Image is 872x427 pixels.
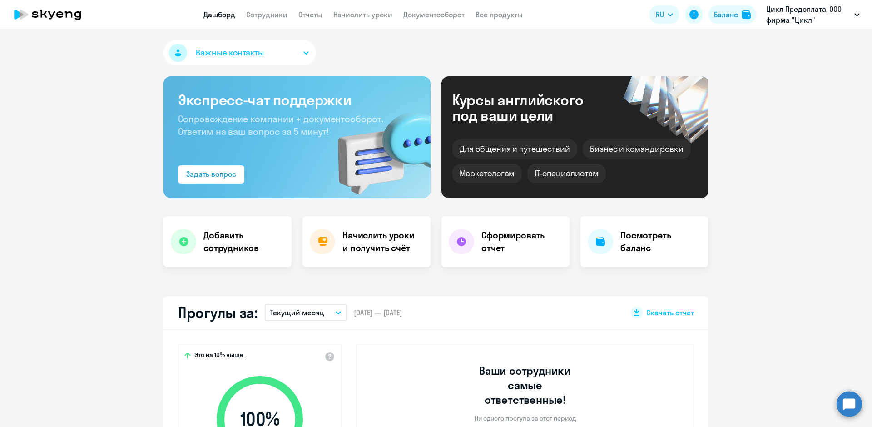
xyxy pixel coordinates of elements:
h4: Посмотреть баланс [620,229,701,254]
span: Скачать отчет [646,308,694,318]
div: Для общения и путешествий [452,139,577,159]
p: Цикл Предоплата, ООО фирма "Цикл" [766,4,851,25]
button: Важные контакты [163,40,316,65]
img: bg-img [325,96,431,198]
a: Отчеты [298,10,322,19]
div: Баланс [714,9,738,20]
div: Задать вопрос [186,169,236,179]
a: Документооборот [403,10,465,19]
h4: Сформировать отчет [481,229,562,254]
button: Балансbalance [708,5,756,24]
div: Бизнес и командировки [583,139,691,159]
span: Это на 10% выше, [194,351,245,362]
button: Цикл Предоплата, ООО фирма "Цикл" [762,4,864,25]
h2: Прогулы за: [178,303,258,322]
h4: Добавить сотрудников [203,229,284,254]
a: Начислить уроки [333,10,392,19]
h4: Начислить уроки и получить счёт [342,229,421,254]
div: Маркетологам [452,164,522,183]
a: Дашборд [203,10,235,19]
p: Ни одного прогула за этот период [475,414,576,422]
span: Важные контакты [196,47,264,59]
button: Текущий месяц [265,304,347,321]
h3: Экспресс-чат поддержки [178,91,416,109]
button: RU [649,5,679,24]
div: Курсы английского под ваши цели [452,92,608,123]
button: Задать вопрос [178,165,244,184]
span: Сопровождение компании + документооборот. Ответим на ваш вопрос за 5 минут! [178,113,383,137]
div: IT-специалистам [527,164,605,183]
h3: Ваши сотрудники самые ответственные! [467,363,584,407]
p: Текущий месяц [270,307,324,318]
a: Все продукты [476,10,523,19]
span: [DATE] — [DATE] [354,308,402,318]
a: Сотрудники [246,10,287,19]
span: RU [656,9,664,20]
img: balance [742,10,751,19]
